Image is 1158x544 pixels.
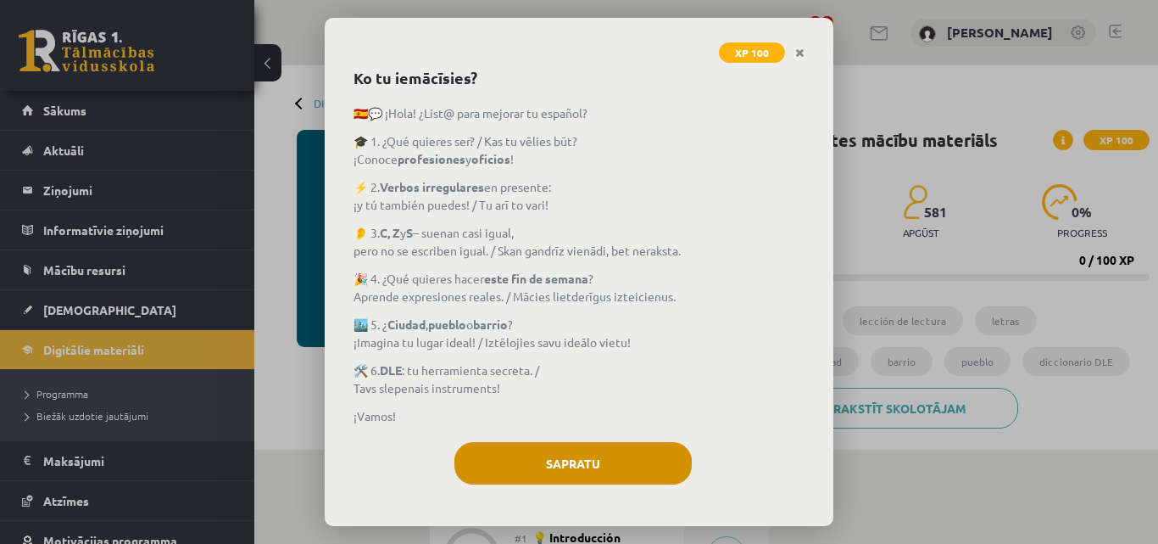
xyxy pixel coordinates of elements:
b: S [406,225,413,240]
p: 👂 3. y – suenan casi igual, pero no se escriben igual. / Skan gandrīz vienādi, bet neraksta. [354,224,804,260]
b: este fin de semana [484,271,588,286]
p: 🎉 4. ¿Qué quieres hacer ? Aprende expresiones reales. / Mācies lietderīgus izteicienus. [354,270,804,306]
b: Ciudad [387,317,426,332]
p: 🎓 1. ¿Qué quieres ser? / Kas tu vēlies būt? ¡Conoce y ! [354,132,804,168]
b: barrio [473,317,508,332]
button: Sapratu [454,442,692,485]
h2: Ko tu iemācīsies? [354,66,804,89]
b: pueblo [428,317,466,332]
p: ⚡ 2. en presente: ¡y tú también puedes! / Tu arī to vari! [354,178,804,214]
span: XP 100 [719,42,785,63]
p: 🛠️ 6. : tu herramienta secreta. / Tavs slepenais instruments! [354,362,804,397]
a: Close [785,36,815,70]
b: DLE [380,362,402,378]
b: profesiones [398,151,465,166]
b: C, Z [380,225,400,240]
p: ¡Vamos! [354,407,804,425]
b: Verbos irregulares [380,179,484,194]
b: oficios [471,151,510,166]
p: 🇪🇸💬 ¡Hola! ¿List@ para mejorar tu español? [354,104,804,122]
p: 🏙️ 5. ¿ , o ? ¡Imagina tu lugar ideal! / Iztēlojies savu ideālo vietu! [354,316,804,351]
